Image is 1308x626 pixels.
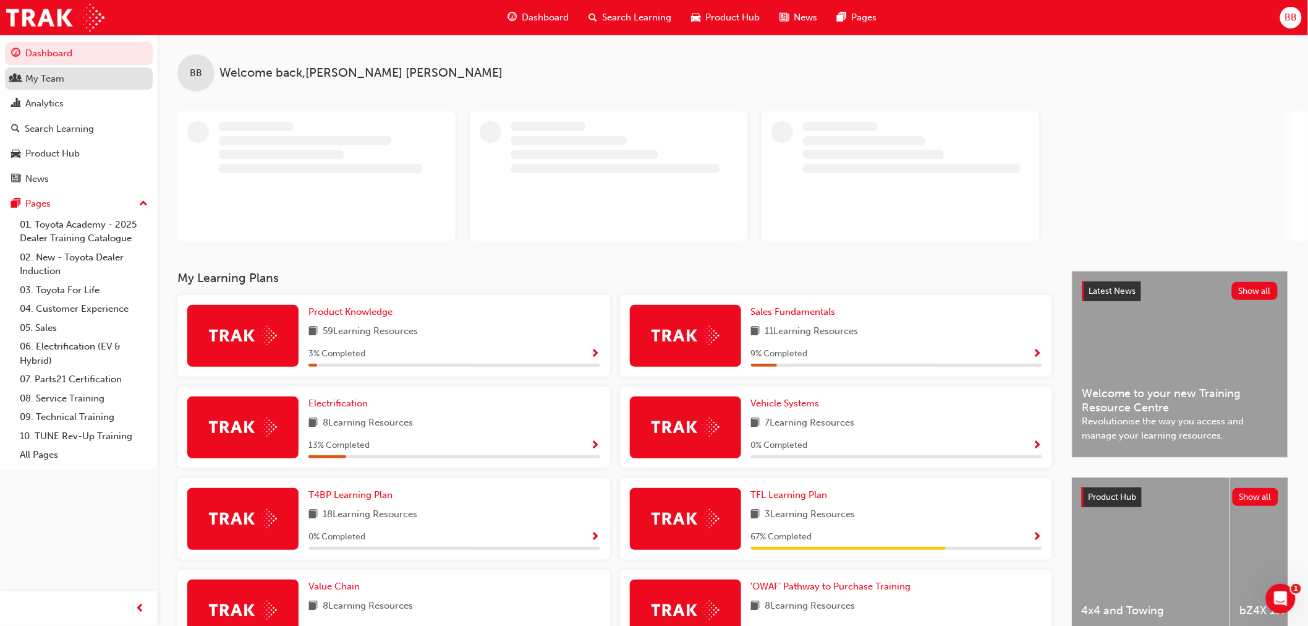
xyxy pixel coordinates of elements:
span: TFL Learning Plan [751,489,828,500]
a: guage-iconDashboard [498,5,579,30]
img: Trak [209,601,277,620]
a: My Team [5,67,153,90]
div: Product Hub [25,147,80,161]
button: Show all [1232,282,1278,300]
span: 7 Learning Resources [765,416,855,431]
a: 07. Parts21 Certification [15,370,153,389]
span: book-icon [751,416,760,431]
span: 'OWAF' Pathway to Purchase Training [751,581,911,592]
a: Latest NewsShow all [1082,281,1278,301]
span: Welcome back , [PERSON_NAME] [PERSON_NAME] [219,66,503,80]
span: Latest News [1089,286,1136,296]
span: 59 Learning Resources [323,324,418,340]
span: Vehicle Systems [751,398,820,409]
a: 04. Customer Experience [15,299,153,319]
button: Show all [1233,488,1279,506]
a: 06. Electrification (EV & Hybrid) [15,337,153,370]
button: BB [1280,7,1302,28]
span: Product Hub [1089,492,1137,502]
span: Show Progress [1033,440,1042,452]
a: 08. Service Training [15,389,153,408]
a: Dashboard [5,42,153,65]
button: Show Progress [591,346,600,362]
a: pages-iconPages [828,5,887,30]
a: 05. Sales [15,319,153,338]
a: Vehicle Systems [751,397,825,411]
span: 13 % Completed [308,439,370,453]
span: 9 % Completed [751,347,808,361]
button: Show Progress [1033,346,1042,362]
span: Dashboard [522,11,569,25]
img: Trak [652,418,720,437]
span: search-icon [589,10,598,25]
button: Pages [5,192,153,215]
a: Latest NewsShow allWelcome to your new Training Resource CentreRevolutionise the way you access a... [1072,271,1288,458]
a: news-iconNews [770,5,828,30]
a: 02. New - Toyota Dealer Induction [15,248,153,281]
a: 10. TUNE Rev-Up Training [15,427,153,446]
span: book-icon [308,416,318,431]
span: book-icon [308,507,318,523]
span: 67 % Completed [751,530,812,544]
span: 8 Learning Resources [765,599,856,614]
span: 3 % Completed [308,347,365,361]
a: Electrification [308,397,373,411]
span: Product Knowledge [308,306,393,317]
span: 1 [1291,584,1301,594]
a: Value Chain [308,580,365,594]
a: All Pages [15,445,153,465]
a: search-iconSearch Learning [579,5,682,30]
span: book-icon [751,599,760,614]
button: Show Progress [591,530,600,545]
span: up-icon [139,196,148,212]
span: book-icon [751,324,760,340]
a: Product Hub [5,142,153,165]
span: Show Progress [591,532,600,543]
span: 4x4 and Towing [1082,604,1220,618]
a: Product HubShow all [1082,487,1278,507]
div: Search Learning [25,122,94,136]
button: Show Progress [591,438,600,453]
button: Show Progress [1033,530,1042,545]
a: car-iconProduct Hub [682,5,770,30]
span: Product Hub [706,11,760,25]
span: 11 Learning Resources [765,324,859,340]
span: Show Progress [591,440,600,452]
span: book-icon [308,599,318,614]
span: prev-icon [136,601,145,617]
span: 3 Learning Resources [765,507,856,523]
a: Product Knowledge [308,305,397,319]
div: Pages [25,197,51,211]
a: 'OWAF' Pathway to Purchase Training [751,580,916,594]
iframe: Intercom live chat [1266,584,1296,614]
span: BB [1285,11,1297,25]
span: News [794,11,818,25]
span: Show Progress [1033,532,1042,543]
div: Analytics [25,96,64,111]
img: Trak [209,418,277,437]
span: news-icon [780,10,789,25]
a: News [5,168,153,191]
a: Search Learning [5,118,153,140]
span: Value Chain [308,581,360,592]
span: 18 Learning Resources [323,507,417,523]
span: Electrification [308,398,368,409]
span: 8 Learning Resources [323,416,413,431]
img: Trak [652,509,720,528]
div: News [25,172,49,186]
img: Trak [652,326,720,345]
a: TFL Learning Plan [751,488,833,502]
span: book-icon [751,507,760,523]
img: Trak [652,601,720,620]
span: 0 % Completed [308,530,365,544]
a: 03. Toyota For Life [15,281,153,300]
span: BB [190,66,202,80]
span: Search Learning [603,11,672,25]
span: Revolutionise the way you access and manage your learning resources. [1082,414,1278,442]
span: people-icon [11,74,20,85]
img: Trak [6,4,104,32]
button: DashboardMy TeamAnalyticsSearch LearningProduct HubNews [5,40,153,192]
span: guage-icon [508,10,517,25]
span: Pages [852,11,877,25]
